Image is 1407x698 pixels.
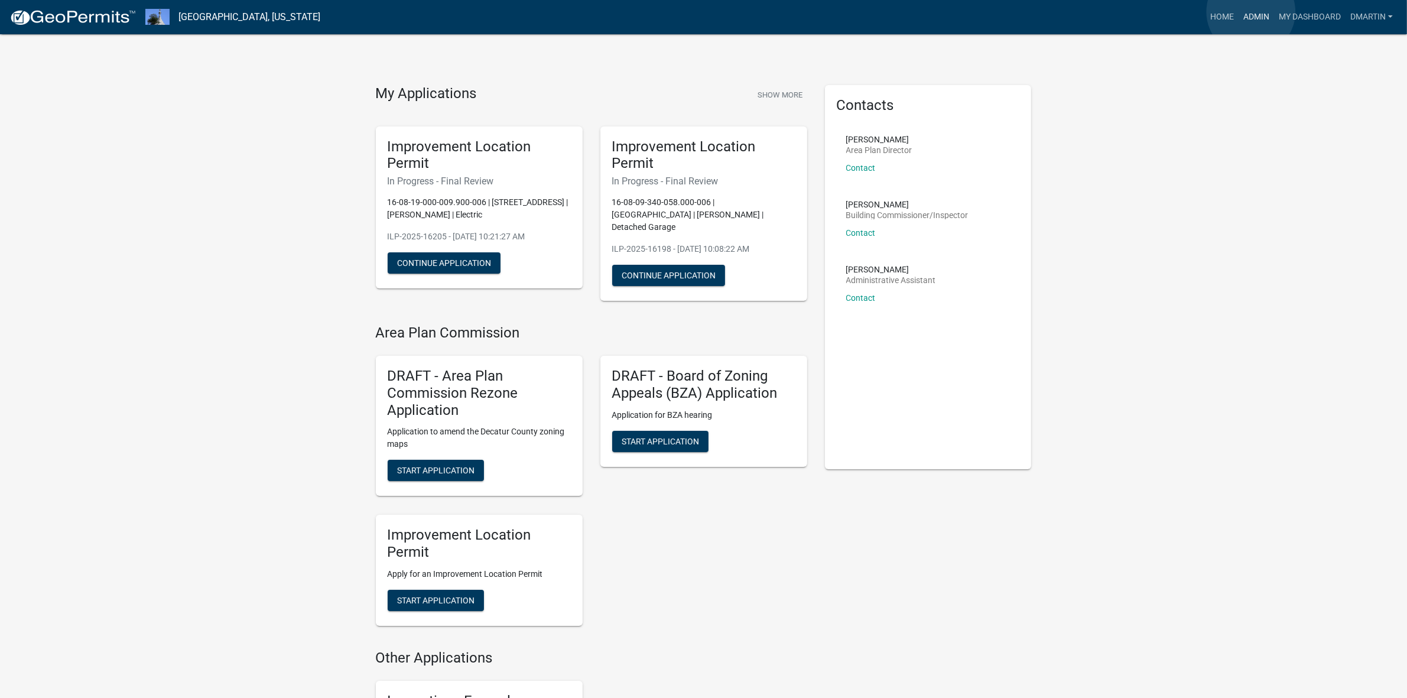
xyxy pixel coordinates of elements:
button: Start Application [388,460,484,481]
a: dmartin [1346,6,1398,28]
span: Start Application [397,596,475,605]
a: My Dashboard [1274,6,1346,28]
a: Contact [846,293,876,303]
button: Show More [753,85,807,105]
h5: Contacts [837,97,1020,114]
a: Home [1205,6,1239,28]
button: Continue Application [612,265,725,286]
a: Admin [1239,6,1274,28]
span: Start Application [622,436,699,446]
h5: DRAFT - Board of Zoning Appeals (BZA) Application [612,368,795,402]
h4: My Applications [376,85,477,103]
span: Start Application [397,466,475,475]
p: Area Plan Director [846,146,912,154]
p: 16-08-19-000-009.900-006 | [STREET_ADDRESS] | [PERSON_NAME] | Electric [388,196,571,221]
p: Application to amend the Decatur County zoning maps [388,426,571,450]
h5: Improvement Location Permit [612,138,795,173]
h6: In Progress - Final Review [612,176,795,187]
p: Apply for an Improvement Location Permit [388,568,571,580]
p: [PERSON_NAME] [846,135,912,144]
p: ILP-2025-16205 - [DATE] 10:21:27 AM [388,230,571,243]
h5: Improvement Location Permit [388,138,571,173]
p: ILP-2025-16198 - [DATE] 10:08:22 AM [612,243,795,255]
a: Contact [846,163,876,173]
h4: Other Applications [376,650,807,667]
button: Start Application [612,431,709,452]
p: Application for BZA hearing [612,409,795,421]
p: [PERSON_NAME] [846,200,969,209]
a: [GEOGRAPHIC_DATA], [US_STATE] [179,7,321,27]
p: 16-08-09-340-058.000-006 | [GEOGRAPHIC_DATA] | [PERSON_NAME] | Detached Garage [612,196,795,233]
p: Building Commissioner/Inspector [846,211,969,219]
h5: DRAFT - Area Plan Commission Rezone Application [388,368,571,418]
h4: Area Plan Commission [376,324,807,342]
p: Administrative Assistant [846,276,936,284]
img: Decatur County, Indiana [145,9,170,25]
p: [PERSON_NAME] [846,265,936,274]
h6: In Progress - Final Review [388,176,571,187]
a: Contact [846,228,876,238]
button: Continue Application [388,252,501,274]
h5: Improvement Location Permit [388,527,571,561]
button: Start Application [388,590,484,611]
